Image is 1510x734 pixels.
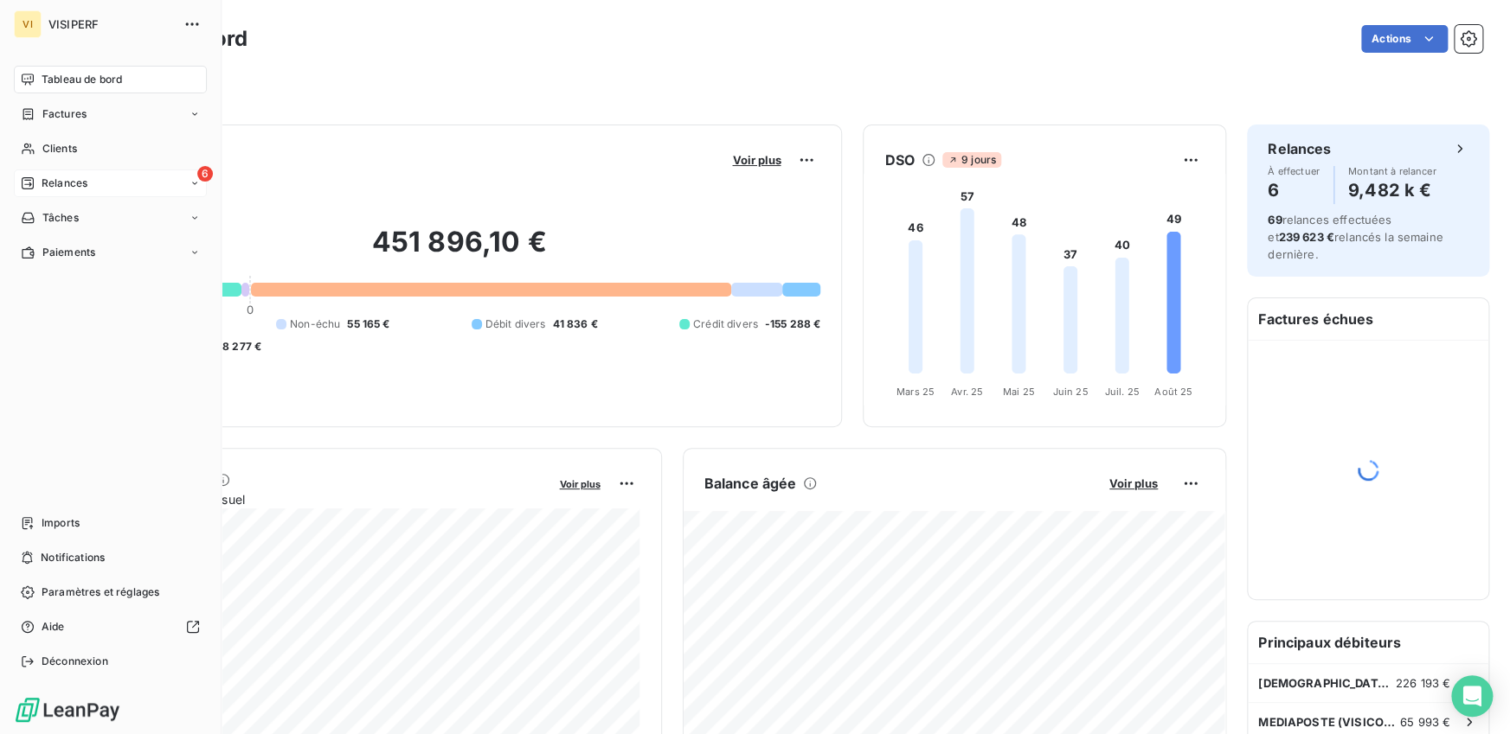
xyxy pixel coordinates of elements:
[1268,176,1320,204] h4: 6
[765,316,821,332] span: -155 288 €
[1248,622,1488,663] h6: Principaux débiteurs
[884,150,914,170] h6: DSO
[14,204,207,232] a: Tâches
[1268,213,1443,261] span: relances effectuées et relancés la semaine dernière.
[14,509,207,537] a: Imports
[14,66,207,93] a: Tableau de bord
[1400,715,1450,729] span: 65 993 €
[347,316,389,332] span: 55 165 €
[42,72,122,87] span: Tableau de bord
[42,176,87,191] span: Relances
[1248,298,1488,340] h6: Factures échues
[14,239,207,266] a: Paiements
[560,478,601,490] span: Voir plus
[48,17,173,31] span: VISIPERF
[98,225,820,277] h2: 451 896,10 €
[1278,230,1333,244] span: 239 623 €
[1258,715,1400,729] span: MEDIAPOSTE (VISICORE)
[1268,138,1331,159] h6: Relances
[1361,25,1448,53] button: Actions
[42,106,87,122] span: Factures
[485,316,546,332] span: Débit divers
[1109,476,1158,490] span: Voir plus
[247,303,254,316] span: 0
[14,696,121,724] img: Logo LeanPay
[1154,386,1192,398] tspan: Août 25
[197,166,213,182] span: 6
[1348,176,1436,204] h4: 9,482 k €
[98,490,548,508] span: Chiffre d'affaires mensuel
[555,476,606,491] button: Voir plus
[14,613,207,641] a: Aide
[1053,386,1089,398] tspan: Juin 25
[1268,213,1282,227] span: 69
[14,135,207,163] a: Clients
[42,619,65,635] span: Aide
[290,316,340,332] span: Non-échu
[1348,166,1436,176] span: Montant à relancer
[14,169,207,197] a: 6Relances
[14,10,42,38] div: VI
[14,578,207,606] a: Paramètres et réglages
[41,550,105,565] span: Notifications
[42,654,108,669] span: Déconnexion
[1451,675,1493,717] div: Open Intercom Messenger
[1396,676,1450,690] span: 226 193 €
[732,153,781,167] span: Voir plus
[693,316,758,332] span: Crédit divers
[1268,166,1320,176] span: À effectuer
[14,100,207,128] a: Factures
[942,152,1001,168] span: 9 jours
[951,386,983,398] tspan: Avr. 25
[42,210,79,226] span: Tâches
[42,584,159,600] span: Paramètres et réglages
[704,473,797,494] h6: Balance âgée
[42,141,77,156] span: Clients
[42,245,95,260] span: Paiements
[727,152,786,168] button: Voir plus
[1003,386,1035,398] tspan: Mai 25
[1105,386,1140,398] tspan: Juil. 25
[1104,476,1163,491] button: Voir plus
[42,515,80,531] span: Imports
[896,386,935,398] tspan: Mars 25
[553,316,598,332] span: 41 836 €
[1258,676,1396,690] span: [DEMOGRAPHIC_DATA] MEDIA
[217,339,261,354] span: -8 277 €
